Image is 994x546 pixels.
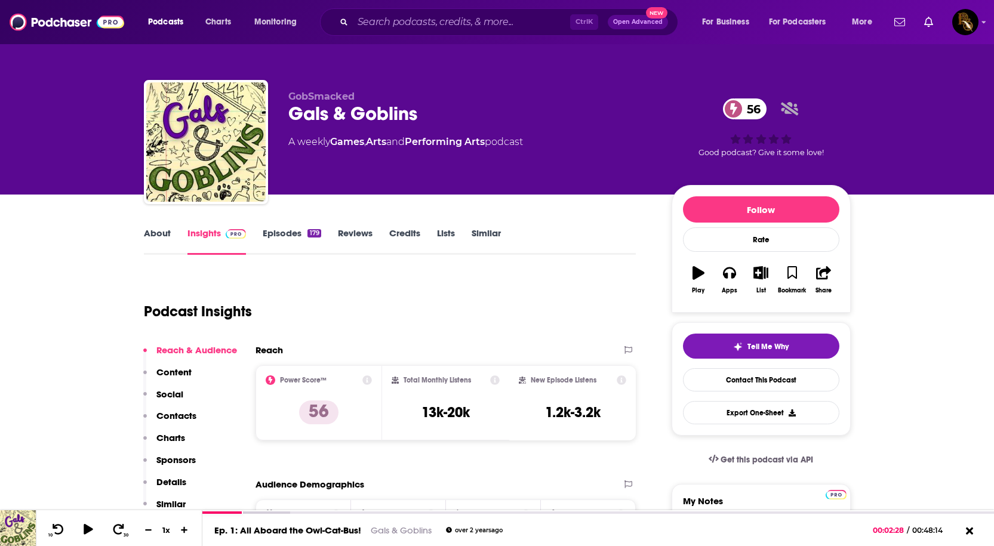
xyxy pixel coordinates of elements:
[844,13,887,32] button: open menu
[156,454,196,465] p: Sponsors
[276,510,303,517] span: Gender
[299,400,338,424] p: 56
[952,9,978,35] span: Logged in as RustyQuill
[187,227,247,255] a: InsightsPodchaser Pro
[143,476,186,498] button: Details
[146,82,266,202] a: Gals & Goblins
[721,455,813,465] span: Get this podcast via API
[156,344,237,356] p: Reach & Audience
[723,98,767,119] a: 56
[722,287,737,294] div: Apps
[246,13,312,32] button: open menu
[446,527,503,533] div: over 2 years ago
[761,13,844,32] button: open menu
[46,523,69,538] button: 10
[472,227,501,255] a: Similar
[702,14,749,30] span: For Business
[140,13,199,32] button: open menu
[778,287,806,294] div: Bookmark
[683,196,839,223] button: Follow
[143,410,196,432] button: Contacts
[421,403,470,421] h3: 13k-20k
[48,533,53,538] span: 10
[368,510,383,517] span: Age
[745,258,776,301] button: List
[364,136,366,147] span: ,
[371,525,432,536] a: Gals & Goblins
[815,287,832,294] div: Share
[205,14,231,30] span: Charts
[852,14,872,30] span: More
[144,227,171,255] a: About
[694,13,764,32] button: open menu
[405,136,485,147] a: Performing Arts
[143,432,185,454] button: Charts
[143,388,183,411] button: Social
[909,526,955,535] span: 00:48:14
[330,136,364,147] a: Games
[198,13,238,32] a: Charts
[683,227,839,252] div: Rate
[156,388,183,400] p: Social
[386,136,405,147] span: and
[214,525,361,536] a: Ep. 1: All Aboard the Owl-Cat-Bus!
[263,227,321,255] a: Episodes179
[919,12,938,32] a: Show notifications dropdown
[952,9,978,35] img: User Profile
[156,410,196,421] p: Contacts
[156,432,185,443] p: Charts
[143,366,192,388] button: Content
[683,368,839,391] a: Contact This Podcast
[280,376,327,384] h2: Power Score™
[545,403,601,421] h3: 1.2k-3.2k
[699,445,823,474] a: Get this podcast via API
[907,526,909,535] span: /
[735,98,767,119] span: 56
[144,303,252,320] h1: Podcast Insights
[256,479,364,490] h2: Audience Demographics
[143,454,196,476] button: Sponsors
[156,498,186,510] p: Similar
[683,401,839,424] button: Export One-Sheet
[683,334,839,359] button: tell me why sparkleTell Me Why
[288,91,355,102] span: GobSmacked
[124,533,128,538] span: 30
[826,490,847,499] img: Podchaser Pro
[156,366,192,378] p: Content
[156,476,186,488] p: Details
[733,342,743,351] img: tell me why sparkle
[389,227,420,255] a: Credits
[608,15,668,29] button: Open AdvancedNew
[952,9,978,35] button: Show profile menu
[437,227,455,255] a: Lists
[692,287,704,294] div: Play
[683,258,714,301] button: Play
[307,229,321,237] div: 179
[254,14,297,30] span: Monitoring
[698,148,824,157] span: Good podcast? Give it some love!
[226,229,247,239] img: Podchaser Pro
[143,344,237,366] button: Reach & Audience
[156,525,177,535] div: 1 x
[559,510,612,517] span: Parental Status
[683,495,839,516] label: My Notes
[570,14,598,30] span: Ctrl K
[338,227,373,255] a: Reviews
[646,7,667,18] span: New
[756,287,766,294] div: List
[256,344,283,356] h2: Reach
[714,258,745,301] button: Apps
[10,11,124,33] img: Podchaser - Follow, Share and Rate Podcasts
[404,376,471,384] h2: Total Monthly Listens
[353,13,570,32] input: Search podcasts, credits, & more...
[143,498,186,520] button: Similar
[777,258,808,301] button: Bookmark
[672,91,851,165] div: 56Good podcast? Give it some love!
[108,523,131,538] button: 30
[613,19,663,25] span: Open Advanced
[769,14,826,30] span: For Podcasters
[826,488,847,499] a: Pro website
[747,342,789,351] span: Tell Me Why
[890,12,910,32] a: Show notifications dropdown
